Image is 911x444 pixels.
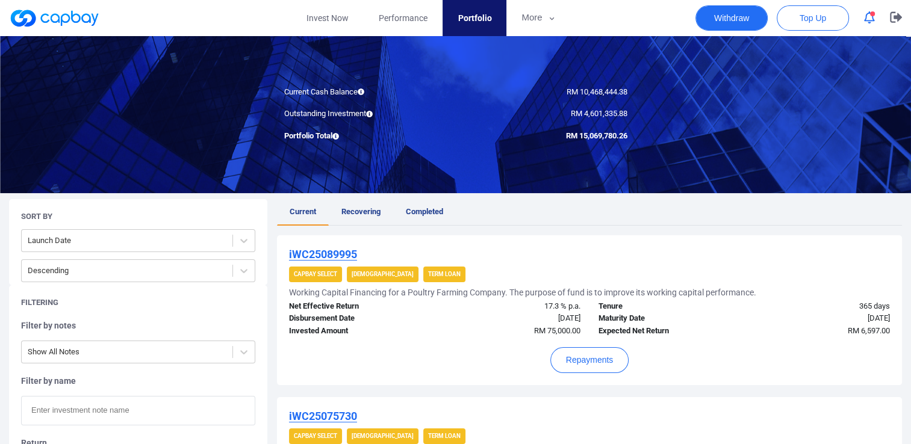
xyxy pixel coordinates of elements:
div: Maturity Date [589,312,744,325]
span: RM 75,000.00 [534,326,580,335]
div: [DATE] [744,312,899,325]
h5: Filtering [21,297,58,308]
span: Top Up [800,12,826,24]
span: Recovering [341,207,381,216]
span: RM 4,601,335.88 [571,109,627,118]
div: 17.3 % p.a. [435,300,589,313]
strong: Term Loan [428,433,461,439]
span: RM 10,468,444.38 [567,87,627,96]
div: Current Cash Balance [275,86,456,99]
button: Top Up [777,5,849,31]
button: Repayments [550,347,629,373]
strong: CapBay Select [294,433,337,439]
div: Portfolio Total [275,130,456,143]
strong: Term Loan [428,271,461,277]
span: Performance [379,11,428,25]
span: Portfolio [458,11,491,25]
div: Disbursement Date [280,312,435,325]
h5: Filter by name [21,375,255,386]
div: Expected Net Return [589,325,744,338]
strong: [DEMOGRAPHIC_DATA] [352,271,414,277]
button: Withdraw [695,5,768,31]
h5: Sort By [21,211,52,222]
div: Net Effective Return [280,300,435,313]
u: iWC25075730 [289,410,357,422]
span: RM 6,597.00 [848,326,890,335]
span: Completed [406,207,443,216]
span: RM 15,069,780.26 [566,131,627,140]
div: [DATE] [435,312,589,325]
u: iWC25089995 [289,248,357,261]
div: Outstanding Investment [275,108,456,120]
span: Current [290,207,316,216]
div: Tenure [589,300,744,313]
input: Enter investment note name [21,396,255,425]
h5: Filter by notes [21,320,255,331]
div: 365 days [744,300,899,313]
h5: Working Capital Financing for a Poultry Farming Company. The purpose of fund is to improve its wo... [289,287,756,298]
strong: CapBay Select [294,271,337,277]
div: Invested Amount [280,325,435,338]
strong: [DEMOGRAPHIC_DATA] [352,433,414,439]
